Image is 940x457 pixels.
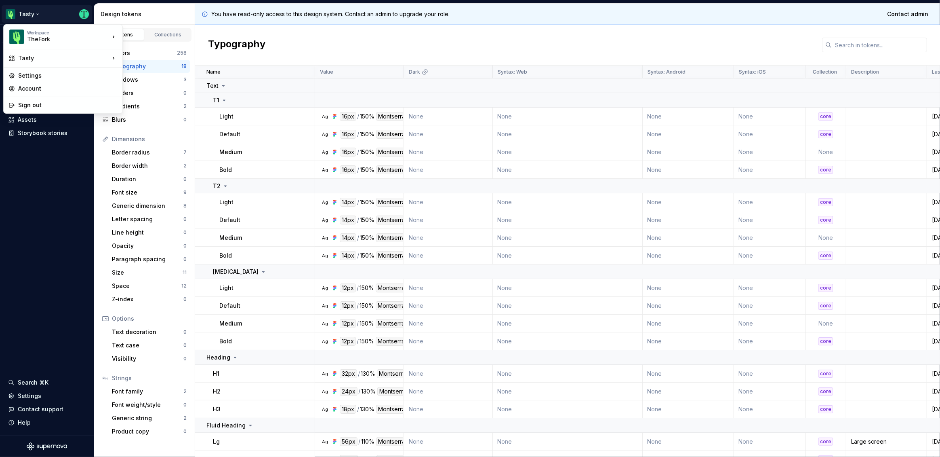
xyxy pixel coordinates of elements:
div: Workspace [27,30,109,35]
div: TheFork [27,35,96,43]
div: Sign out [18,101,118,109]
div: Settings [18,72,118,80]
div: Tasty [18,54,109,62]
img: 5a785b6b-c473-494b-9ba3-bffaf73304c7.png [9,30,24,44]
div: Account [18,85,118,93]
